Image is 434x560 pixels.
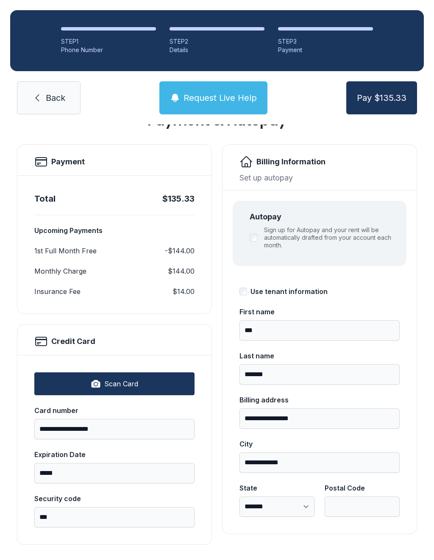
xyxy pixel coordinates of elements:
span: Back [46,92,65,104]
div: STEP 1 [61,37,156,46]
div: Security code [34,493,195,504]
div: $135.33 [162,193,195,205]
div: STEP 3 [278,37,373,46]
div: Last name [239,351,400,361]
div: First name [239,307,400,317]
h1: Payment & Autopay [17,114,417,128]
h2: Credit Card [51,335,95,347]
input: Last name [239,364,400,385]
div: Autopay [250,211,396,223]
span: Request Live Help [184,92,257,104]
h3: Upcoming Payments [34,225,195,236]
input: Billing address [239,408,400,429]
div: City [239,439,400,449]
input: Security code [34,507,195,527]
div: Phone Number [61,46,156,54]
dd: $14.00 [172,286,195,297]
dd: $144.00 [168,266,195,276]
input: First name [239,320,400,341]
input: Card number [34,419,195,439]
dt: 1st Full Month Free [34,246,97,256]
span: Scan Card [104,379,138,389]
div: STEP 2 [170,37,264,46]
div: State [239,483,314,493]
dt: Monthly Charge [34,266,86,276]
h2: Payment [51,156,85,168]
div: Details [170,46,264,54]
dt: Insurance Fee [34,286,81,297]
div: Use tenant information [250,286,328,297]
dd: -$144.00 [165,246,195,256]
div: Set up autopay [239,172,400,183]
div: Card number [34,405,195,416]
div: Payment [278,46,373,54]
input: Expiration Date [34,463,195,483]
div: Expiration Date [34,449,195,460]
h2: Billing Information [256,156,325,168]
span: Pay $135.33 [357,92,406,104]
input: City [239,452,400,473]
input: Postal Code [325,496,400,517]
label: Sign up for Autopay and your rent will be automatically drafted from your account each month. [264,226,396,249]
div: Postal Code [325,483,400,493]
div: Billing address [239,395,400,405]
div: Total [34,193,56,205]
select: State [239,496,314,517]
